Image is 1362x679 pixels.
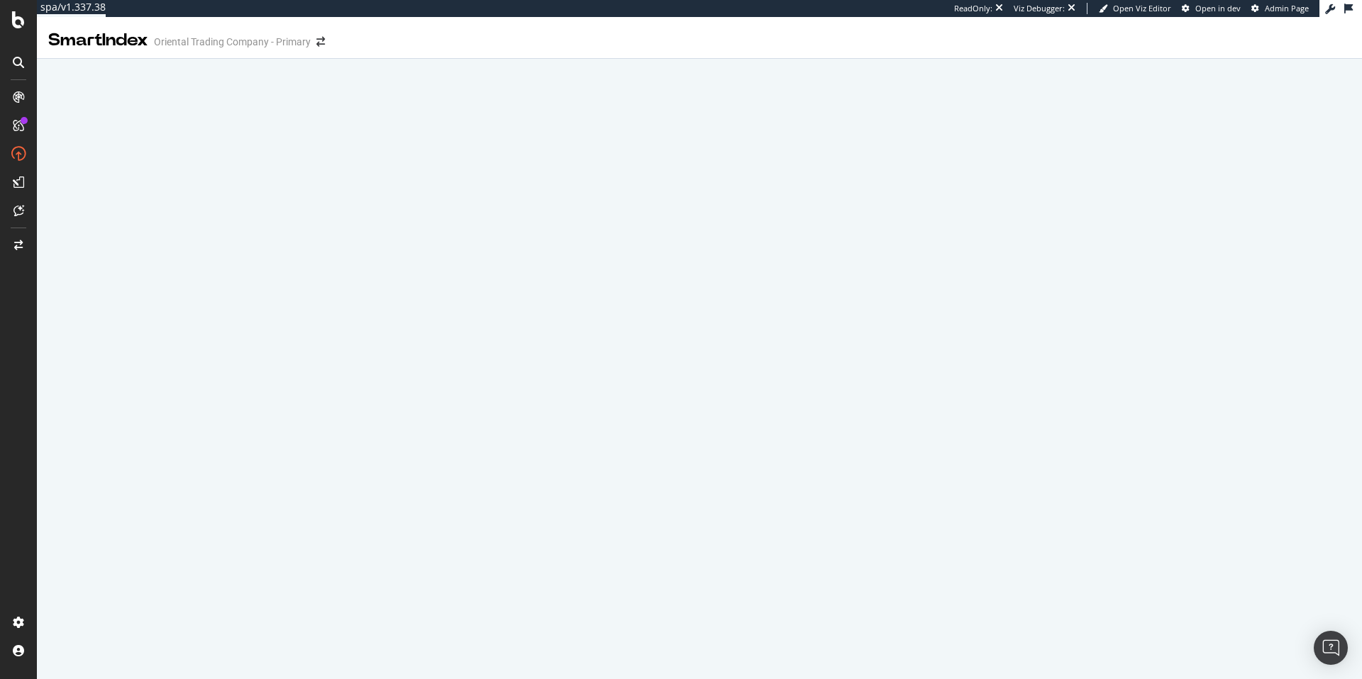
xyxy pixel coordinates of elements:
[1113,3,1171,13] span: Open Viz Editor
[1251,3,1309,14] a: Admin Page
[1314,631,1348,665] div: Open Intercom Messenger
[154,35,311,49] div: Oriental Trading Company - Primary
[1014,3,1065,14] div: Viz Debugger:
[1182,3,1241,14] a: Open in dev
[1099,3,1171,14] a: Open Viz Editor
[48,28,148,52] div: SmartIndex
[1195,3,1241,13] span: Open in dev
[1265,3,1309,13] span: Admin Page
[954,3,992,14] div: ReadOnly:
[316,37,325,47] div: arrow-right-arrow-left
